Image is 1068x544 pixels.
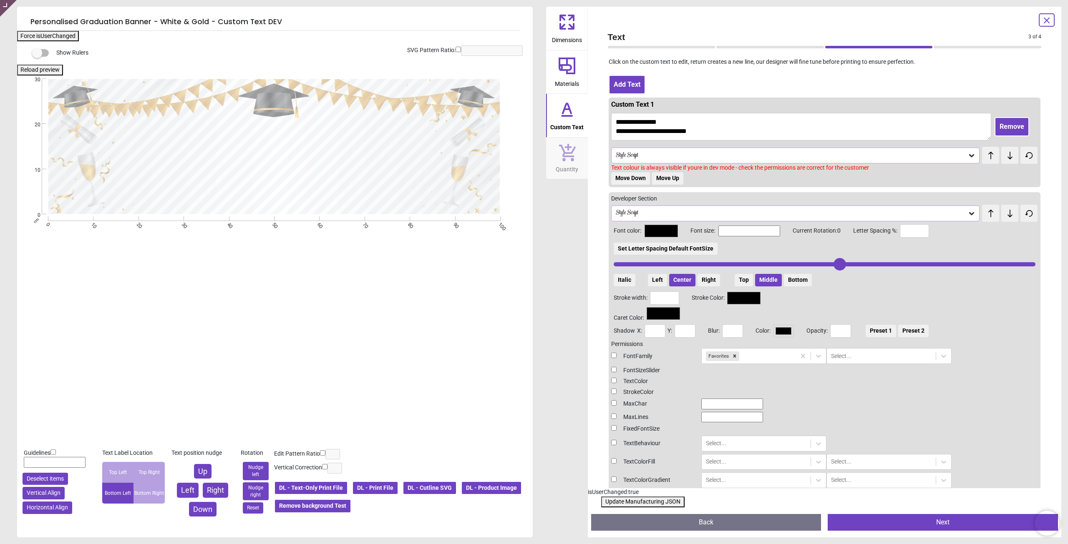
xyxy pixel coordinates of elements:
div: Remove Favorites [730,351,739,361]
button: Bottom [784,274,812,286]
div: TextColorFill [611,458,695,466]
span: 3 of 4 [1028,33,1041,40]
button: Quantity [546,138,588,179]
div: TextColor [611,377,695,386]
div: Bottom Right [133,483,165,504]
button: Left [648,274,667,286]
div: Text Label Location [102,449,165,457]
div: FontFamily [611,352,695,361]
button: Center [669,274,695,286]
button: Move Down [611,172,650,185]
label: Shadow [614,327,635,335]
button: Force isUserChanged [17,31,79,42]
p: Click on the custom text to edit, return creates a new line, our designer will fine tune before p... [601,58,1048,66]
div: isUserChanged: true [588,488,1062,496]
span: 30 [25,76,40,83]
button: Update Manufacturing JSON [601,496,685,507]
div: Permissions [611,340,1038,348]
div: StrokeColor [611,388,695,396]
div: FontSizeSlider [611,366,695,375]
button: Right [203,483,228,497]
button: Middle [755,274,782,286]
button: Horizontal Align [23,501,72,514]
div: FixedFontSize [611,425,695,433]
h5: Personalised Graduation Banner - White & Gold - Custom Text DEV [30,13,519,31]
button: Next [828,514,1058,531]
div: Font color: Font size: Current Rotation: 0 [614,224,1036,286]
div: Stroke width: Stroke Color: [614,291,1036,305]
div: Favorites [706,351,730,361]
span: Custom Text 1 [611,100,654,108]
button: DL - Print File [352,481,398,495]
button: Back [591,514,821,531]
div: TextBehaviour [611,439,695,448]
div: Bottom Left [102,483,133,504]
span: Custom Text [550,119,584,132]
label: Edit Pattern Ratio [274,450,320,458]
button: Remove [995,117,1029,136]
button: Nudge left [243,462,269,480]
div: Top Right [133,462,165,483]
div: Caret Color: [614,307,1036,322]
button: Materials [546,50,588,94]
div: Developer Section [611,195,1038,203]
div: Style Script [615,152,968,159]
button: Top [735,274,753,286]
button: Vertical Align [23,487,65,499]
span: Letter Spacing %: [841,227,897,235]
div: MaxChar [611,400,695,408]
button: Set Letter Spacing Default FontSize [614,243,718,255]
button: Deselect items [23,473,68,485]
div: MaxLines [611,413,695,421]
label: SVG Pattern Ratio: [407,46,456,55]
span: Materials [555,76,579,88]
button: Left [177,483,199,497]
button: DL - Cutline SVG [403,481,457,495]
span: Text colour is always visible if youre in dev mode - check the permissions are correct for the cu... [611,164,869,171]
span: Text [608,31,1029,43]
div: TextColorGradient [611,476,695,484]
button: Dimensions [546,7,588,50]
button: Reload preview [17,65,63,75]
button: Italic [614,274,635,286]
span: Quantity [556,161,578,174]
button: Move Up [652,172,683,185]
span: Guidelines [24,449,50,456]
button: Custom Text [546,94,588,137]
div: Style Script [615,210,968,217]
button: Up [194,464,212,479]
button: DL - Text-Only Print File [274,481,348,495]
div: Rotation [241,449,271,457]
iframe: Brevo live chat [1035,511,1060,536]
button: Preset 2 [898,325,929,337]
button: Right [698,274,720,286]
div: Top Left [102,462,133,483]
label: Vertical Correction [274,464,322,472]
div: Show Rulers [37,48,533,58]
span: Dimensions [552,32,582,45]
div: X: Y: Blur: Color: Opacity: [614,324,1036,338]
button: DL - Product Image [461,481,522,495]
button: Add Text [609,75,645,94]
button: Remove background Test [274,499,351,513]
button: Down [189,502,217,516]
div: Text position nudge [171,449,234,457]
button: Preset 1 [866,325,896,337]
button: Reset [243,502,263,514]
button: Nudge right [243,482,269,501]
